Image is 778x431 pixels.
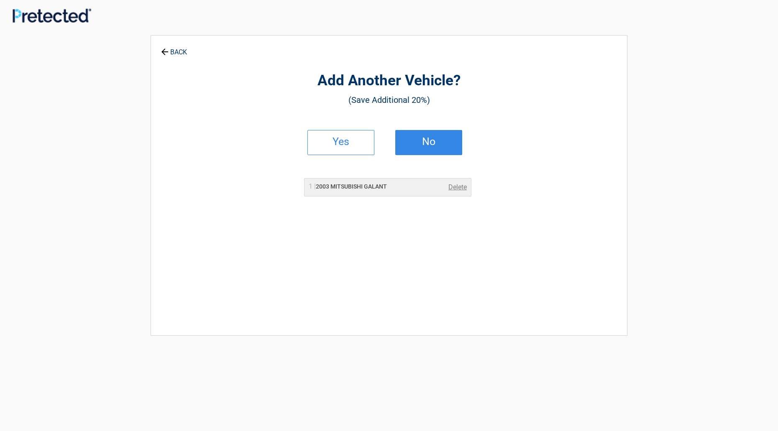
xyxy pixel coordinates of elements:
[197,93,581,107] h3: (Save Additional 20%)
[159,41,189,56] a: BACK
[197,71,581,91] h2: Add Another Vehicle?
[309,182,316,190] span: 1 |
[309,182,387,191] h2: 2003 MITSUBISHI GALANT
[404,139,453,145] h2: No
[13,8,91,23] img: Main Logo
[448,182,467,192] a: Delete
[316,139,366,145] h2: Yes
